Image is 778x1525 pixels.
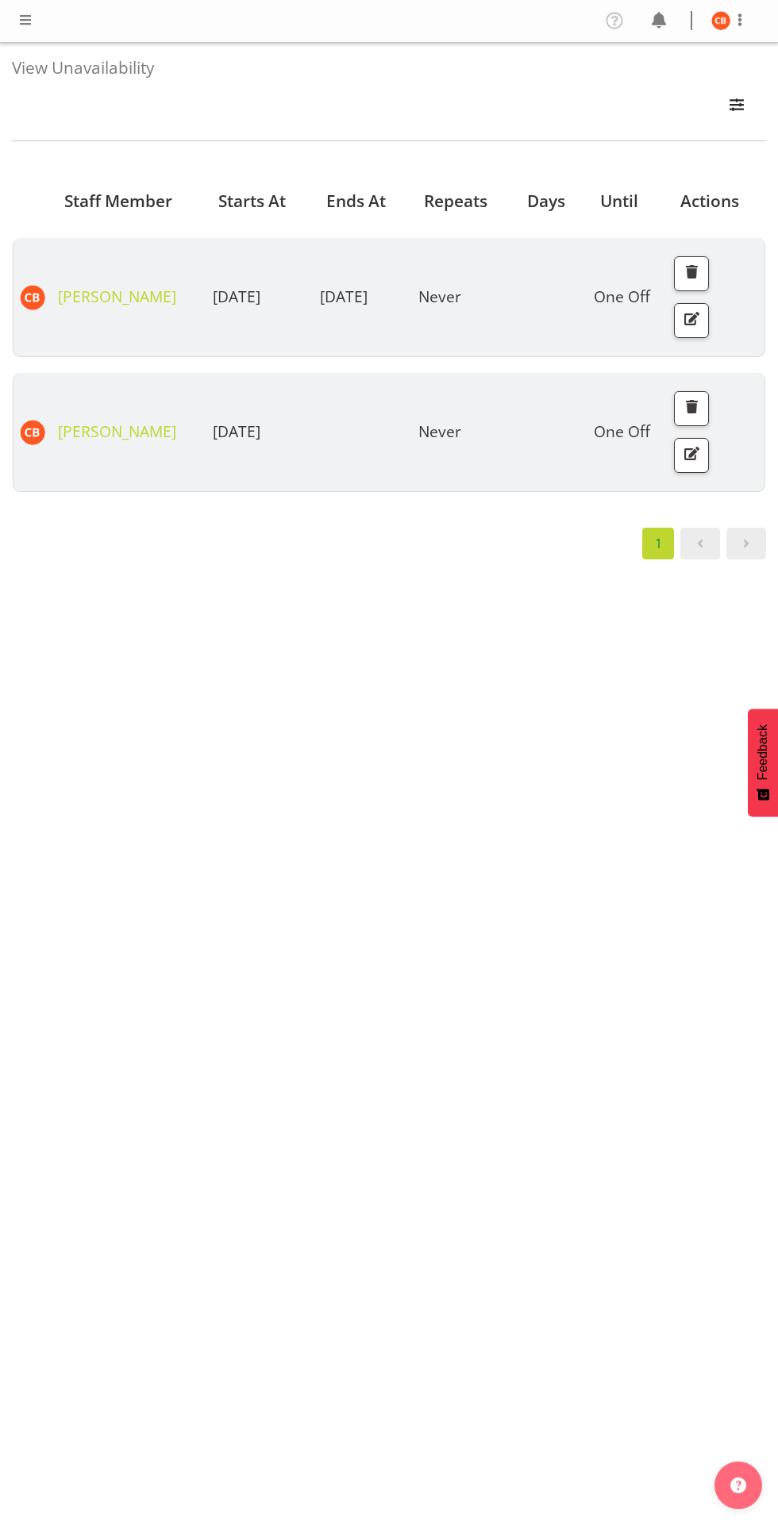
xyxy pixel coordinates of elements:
img: help-xxl-2.png [730,1477,746,1493]
button: Edit Unavailability [674,303,709,338]
span: Ends At [326,189,386,213]
span: [DATE] [213,286,260,307]
button: Edit Unavailability [674,438,709,473]
span: Feedback [756,724,770,780]
a: [PERSON_NAME] [58,286,176,307]
span: Until [600,189,638,213]
span: One Off [594,286,650,307]
button: Delete Unavailability [674,256,709,291]
a: [PERSON_NAME] [58,421,176,442]
span: [DATE] [213,421,260,442]
span: Never [418,421,461,442]
span: One Off [594,421,650,442]
img: chelsea-bartlett11426.jpg [711,11,730,30]
button: Delete Unavailability [674,391,709,426]
h4: View Unavailability [12,59,753,77]
img: chelsea-bartlett11426.jpg [20,420,45,445]
span: Never [418,286,461,307]
span: Days [527,189,565,213]
img: chelsea-bartlett11426.jpg [20,285,45,310]
button: Filter Employees [720,90,753,125]
span: Actions [680,189,739,213]
span: [DATE] [320,286,368,307]
span: Staff Member [64,189,172,213]
span: Starts At [218,189,286,213]
span: Repeats [424,189,487,213]
button: Feedback - Show survey [748,709,778,816]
